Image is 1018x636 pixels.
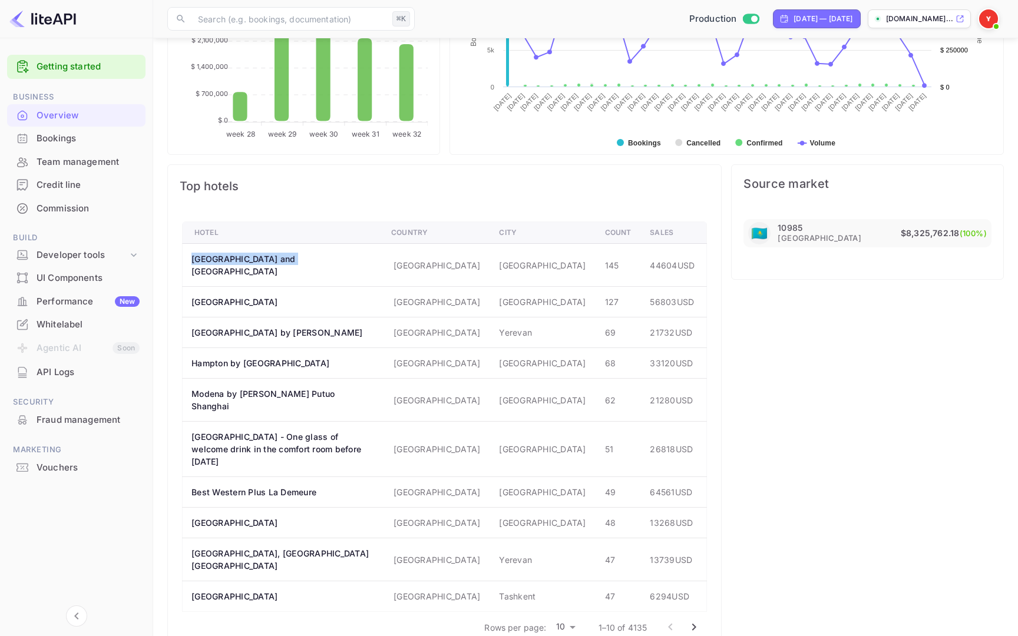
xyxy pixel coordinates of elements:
td: [GEOGRAPHIC_DATA] [382,538,490,581]
div: [DATE] — [DATE] [794,14,852,24]
td: [GEOGRAPHIC_DATA] [382,379,490,422]
text: [DATE] [773,92,793,112]
tspan: $ 0 [218,116,228,124]
span: Marketing [7,443,146,456]
div: Getting started [7,55,146,79]
text: [DATE] [505,92,525,112]
div: Overview [7,104,146,127]
div: Switch to Sandbox mode [685,12,764,26]
td: [GEOGRAPHIC_DATA] [490,348,595,379]
td: 47 [596,538,641,581]
div: Whitelabel [7,313,146,336]
td: Yerevan [490,538,595,581]
div: Overview [37,109,140,122]
th: Best Western Plus La Demeure [183,477,382,508]
td: 127 [596,287,641,317]
text: [DATE] [546,92,566,112]
a: Team management [7,151,146,173]
div: Fraud management [7,409,146,432]
div: PerformanceNew [7,290,146,313]
text: [DATE] [679,92,699,112]
div: Vouchers [37,461,140,475]
span: (100%) [960,228,987,238]
td: [GEOGRAPHIC_DATA] [382,317,490,348]
tspan: $ 700,000 [196,90,228,98]
td: [GEOGRAPHIC_DATA] [382,348,490,379]
td: 68 [596,348,641,379]
text: [DATE] [653,92,673,112]
td: [GEOGRAPHIC_DATA] [490,287,595,317]
text: $ 0 [940,84,950,91]
text: [DATE] [666,92,686,112]
div: ⌘K [392,11,410,26]
th: Hampton by [GEOGRAPHIC_DATA] [183,348,382,379]
text: [DATE] [492,92,512,112]
text: [DATE] [586,92,606,112]
div: New [115,296,140,307]
td: 26818 USD [640,422,707,477]
a: Bookings [7,127,146,149]
div: Click to change the date range period [773,9,860,28]
a: UI Components [7,267,146,289]
text: Volume [809,139,835,147]
text: [DATE] [613,92,633,112]
div: Kazakhstan [748,222,771,244]
text: 0 [490,84,494,91]
text: [DATE] [519,92,539,112]
span: Production [689,12,737,26]
text: [DATE] [907,92,927,112]
td: [GEOGRAPHIC_DATA] [382,244,490,287]
div: Bookings [37,132,140,145]
text: [DATE] [800,92,820,112]
td: [GEOGRAPHIC_DATA] [490,477,595,508]
span: [GEOGRAPHIC_DATA] [778,233,861,244]
span: Business [7,91,146,104]
text: [DATE] [733,92,753,112]
td: 145 [596,244,641,287]
text: [DATE] [814,92,834,112]
text: [DATE] [760,92,780,112]
div: Developer tools [7,245,146,266]
table: a dense table [182,221,707,612]
td: 47 [596,581,641,612]
th: Count [596,222,641,244]
td: 51 [596,422,641,477]
th: [GEOGRAPHIC_DATA] [183,581,382,612]
text: Bookings [628,139,661,147]
div: 10 [551,618,580,635]
div: Vouchers [7,456,146,479]
text: $ 250000 [940,47,968,54]
td: 49 [596,477,641,508]
span: Build [7,231,146,244]
div: Fraud management [37,413,140,427]
text: [DATE] [840,92,860,112]
text: [DATE] [573,92,593,112]
text: [DATE] [867,92,887,112]
tspan: week 30 [309,130,339,138]
p: Rows per page: [484,621,546,634]
td: [GEOGRAPHIC_DATA] [382,422,490,477]
p: $8,325,762.18 [901,226,987,240]
th: [GEOGRAPHIC_DATA] and [GEOGRAPHIC_DATA] [183,244,382,287]
a: Getting started [37,60,140,74]
tspan: week 32 [392,130,421,138]
div: Developer tools [37,249,128,262]
td: 21280 USD [640,379,707,422]
div: Commission [7,197,146,220]
a: PerformanceNew [7,290,146,312]
td: 62 [596,379,641,422]
td: 21732 USD [640,317,707,348]
td: [GEOGRAPHIC_DATA] [490,508,595,538]
td: 33120 USD [640,348,707,379]
th: City [490,222,595,244]
td: 44604 USD [640,244,707,287]
text: [DATE] [599,92,619,112]
div: API Logs [37,366,140,379]
div: Credit line [7,174,146,197]
td: [GEOGRAPHIC_DATA] [382,508,490,538]
a: Overview [7,104,146,126]
a: Fraud management [7,409,146,430]
div: UI Components [37,271,140,285]
th: Sales [640,222,707,244]
td: 13739 USD [640,538,707,581]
